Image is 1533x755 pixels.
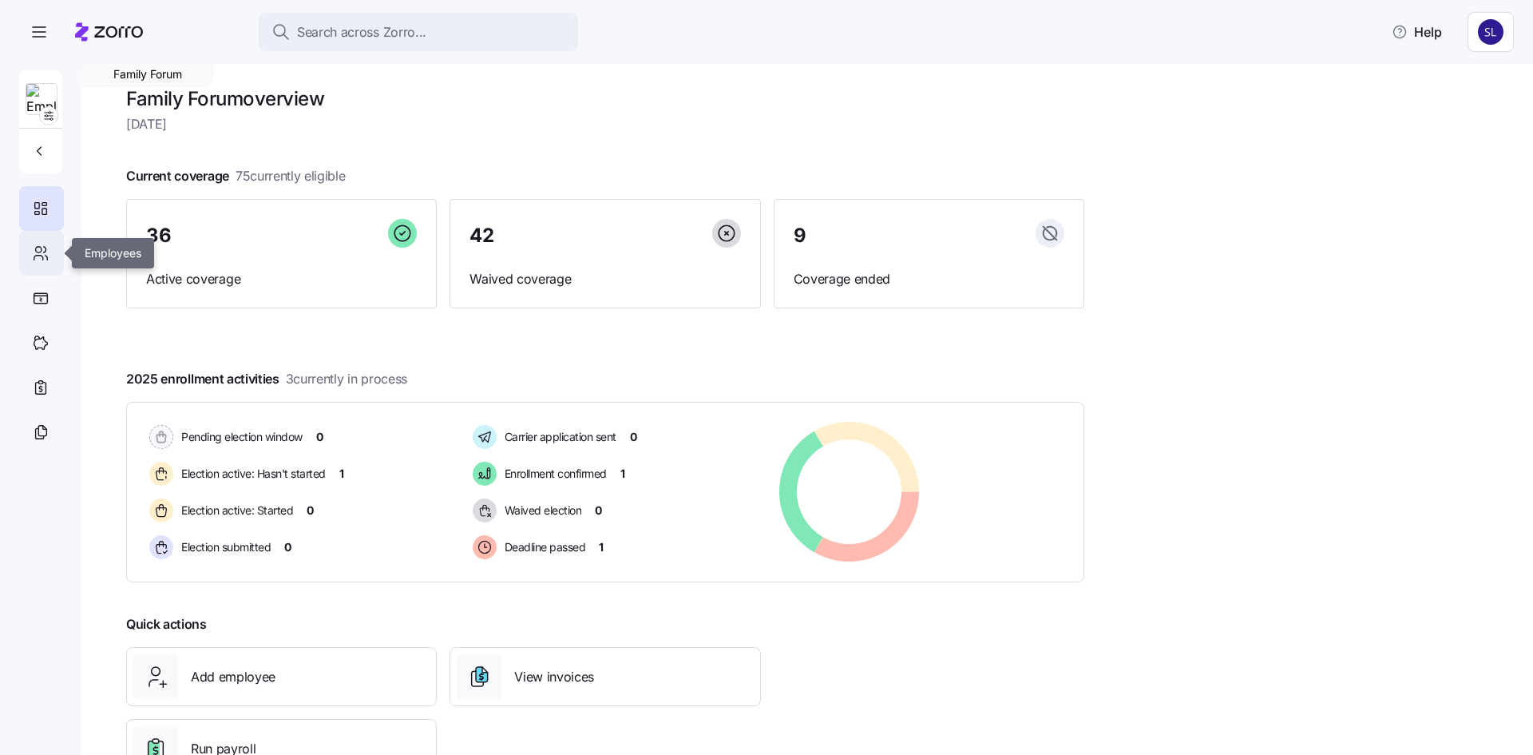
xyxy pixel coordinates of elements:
[26,84,57,116] img: Employer logo
[469,269,740,289] span: Waived coverage
[297,22,426,42] span: Search across Zorro...
[514,667,594,687] span: View invoices
[176,503,293,519] span: Election active: Started
[1379,16,1455,48] button: Help
[794,269,1064,289] span: Coverage ended
[500,503,582,519] span: Waived election
[620,466,625,482] span: 1
[126,614,207,634] span: Quick actions
[259,13,578,51] button: Search across Zorro...
[146,269,417,289] span: Active coverage
[286,369,407,389] span: 3 currently in process
[595,503,602,519] span: 0
[316,429,323,445] span: 0
[176,466,326,482] span: Election active: Hasn't started
[500,539,586,555] span: Deadline passed
[500,429,616,445] span: Carrier application sent
[126,114,1084,134] span: [DATE]
[126,166,346,186] span: Current coverage
[236,166,346,186] span: 75 currently eligible
[307,503,314,519] span: 0
[176,539,271,555] span: Election submitted
[81,61,214,88] div: Family Forum
[284,539,291,555] span: 0
[1478,19,1503,45] img: 9541d6806b9e2684641ca7bfe3afc45a
[126,369,407,389] span: 2025 enrollment activities
[599,539,604,555] span: 1
[469,226,493,245] span: 42
[191,667,275,687] span: Add employee
[339,466,344,482] span: 1
[176,429,303,445] span: Pending election window
[630,429,637,445] span: 0
[794,226,806,245] span: 9
[126,86,1084,111] h1: Family Forum overview
[500,466,607,482] span: Enrollment confirmed
[1392,22,1442,42] span: Help
[146,226,171,245] span: 36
